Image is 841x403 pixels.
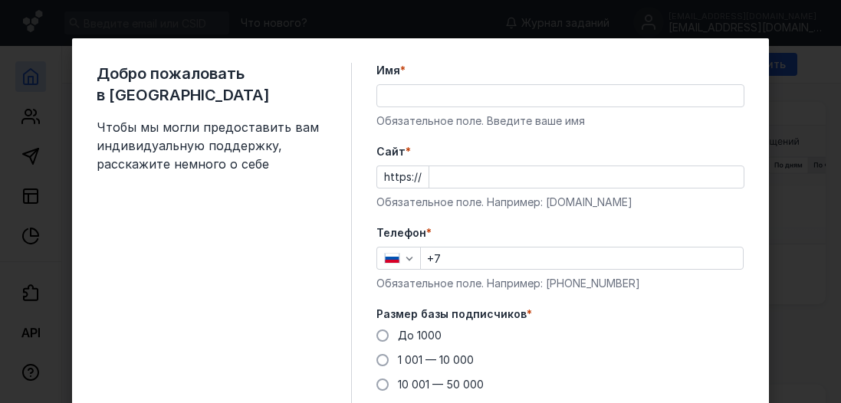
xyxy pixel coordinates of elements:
[398,329,442,342] span: До 1000
[97,63,327,106] span: Добро пожаловать в [GEOGRAPHIC_DATA]
[376,306,527,322] span: Размер базы подписчиков
[376,225,426,241] span: Телефон
[398,353,474,366] span: 1 001 — 10 000
[376,276,744,291] div: Обязательное поле. Например: [PHONE_NUMBER]
[376,63,400,78] span: Имя
[398,378,484,391] span: 10 001 — 50 000
[376,195,744,210] div: Обязательное поле. Например: [DOMAIN_NAME]
[376,113,744,129] div: Обязательное поле. Введите ваше имя
[376,144,406,159] span: Cайт
[97,118,327,173] span: Чтобы мы могли предоставить вам индивидуальную поддержку, расскажите немного о себе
